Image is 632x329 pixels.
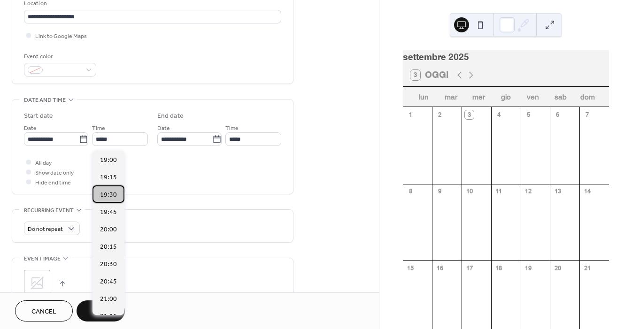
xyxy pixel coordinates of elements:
[465,264,473,273] div: 17
[92,123,105,133] span: Time
[24,206,74,215] span: Recurring event
[494,264,503,273] div: 18
[15,300,73,321] button: Cancel
[24,111,53,121] div: Start date
[24,95,66,105] span: Date and time
[35,31,87,41] span: Link to Google Maps
[583,187,591,196] div: 14
[35,168,74,178] span: Show date only
[100,294,117,304] span: 21:00
[583,110,591,119] div: 7
[100,260,117,269] span: 20:30
[524,110,532,119] div: 5
[100,225,117,235] span: 20:00
[583,264,591,273] div: 21
[492,87,519,107] div: gio
[24,52,94,61] div: Event color
[574,87,601,107] div: dom
[524,187,532,196] div: 12
[410,87,438,107] div: lun
[547,87,574,107] div: sab
[554,187,562,196] div: 13
[524,264,532,273] div: 19
[100,207,117,217] span: 19:45
[438,87,465,107] div: mar
[465,87,492,107] div: mer
[100,190,117,200] span: 19:30
[100,155,117,165] span: 19:00
[24,254,61,264] span: Event image
[35,178,71,188] span: Hide end time
[554,110,562,119] div: 6
[436,187,444,196] div: 9
[406,264,415,273] div: 15
[465,110,473,119] div: 3
[93,307,108,317] span: Save
[35,158,52,168] span: All day
[225,123,239,133] span: Time
[100,242,117,252] span: 20:15
[100,312,117,321] span: 21:15
[24,123,37,133] span: Date
[494,110,503,119] div: 4
[519,87,547,107] div: ven
[554,264,562,273] div: 20
[77,300,125,321] button: Save
[100,277,117,287] span: 20:45
[31,307,56,317] span: Cancel
[157,123,170,133] span: Date
[157,111,184,121] div: End date
[436,264,444,273] div: 16
[494,187,503,196] div: 11
[406,187,415,196] div: 8
[406,110,415,119] div: 1
[28,224,63,235] span: Do not repeat
[436,110,444,119] div: 2
[465,187,473,196] div: 10
[100,173,117,183] span: 19:15
[403,50,609,64] div: settembre 2025
[24,270,50,296] div: ;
